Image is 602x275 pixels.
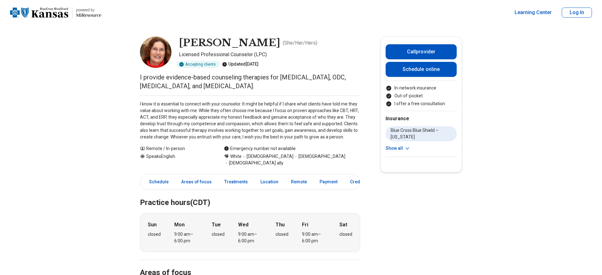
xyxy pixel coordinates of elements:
[386,62,457,77] a: Schedule online
[386,85,457,107] ul: Payment options
[212,231,225,238] div: closed
[302,231,326,244] div: 9:00 am – 6:00 pm
[224,145,296,152] div: Emergency number not available
[257,175,282,188] a: Location
[174,221,185,229] strong: Mon
[179,36,280,50] h1: [PERSON_NAME]
[276,221,285,229] strong: Thu
[386,145,410,152] button: Show all
[238,221,248,229] strong: Wed
[174,231,198,244] div: 9:00 am – 6:00 pm
[276,231,288,238] div: closed
[238,231,262,244] div: 9:00 am – 6:00 pm
[242,153,293,160] span: [DEMOGRAPHIC_DATA]
[287,175,311,188] a: Remote
[224,160,283,166] span: [DEMOGRAPHIC_DATA] ally
[386,100,457,107] li: I offer a free consultation
[212,221,221,229] strong: Tue
[293,153,345,160] span: [DEMOGRAPHIC_DATA]
[140,213,360,252] div: When does the program meet?
[142,175,172,188] a: Schedule
[10,3,101,23] a: Home page
[515,9,552,16] a: Learning Center
[283,39,317,47] p: ( She/Her/Hers )
[140,145,211,152] div: Remote / In-person
[140,73,360,90] p: I provide evidence-based counseling therapies for [MEDICAL_DATA], ODC, [MEDICAL_DATA], and [MEDIC...
[386,93,457,99] li: Out-of-pocket
[222,61,259,68] div: Updated [DATE]
[386,44,457,59] button: Callprovider
[386,115,457,122] h2: Insurance
[140,153,211,166] div: Speaks English
[140,101,360,140] p: I know it is essential to connect with your counselor. It might be helpful if I share what client...
[140,182,360,208] h2: Practice hours (CDT)
[316,175,341,188] a: Payment
[302,221,308,229] strong: Fri
[176,61,220,68] div: Accepting clients
[76,8,101,13] p: powered by
[386,85,457,91] li: In-network insurance
[339,221,347,229] strong: Sat
[346,175,378,188] a: Credentials
[179,51,360,58] p: Licensed Professional Counselor (LPC)
[230,153,242,160] span: White
[386,126,457,141] li: Blue Cross Blue Shield – [US_STATE]
[220,175,252,188] a: Treatments
[562,8,592,18] button: Log In
[148,231,161,238] div: closed
[339,231,352,238] div: closed
[140,36,171,68] img: Mary Ann Byerly, Licensed Professional Counselor (LPC)
[177,175,215,188] a: Areas of focus
[148,221,157,229] strong: Sun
